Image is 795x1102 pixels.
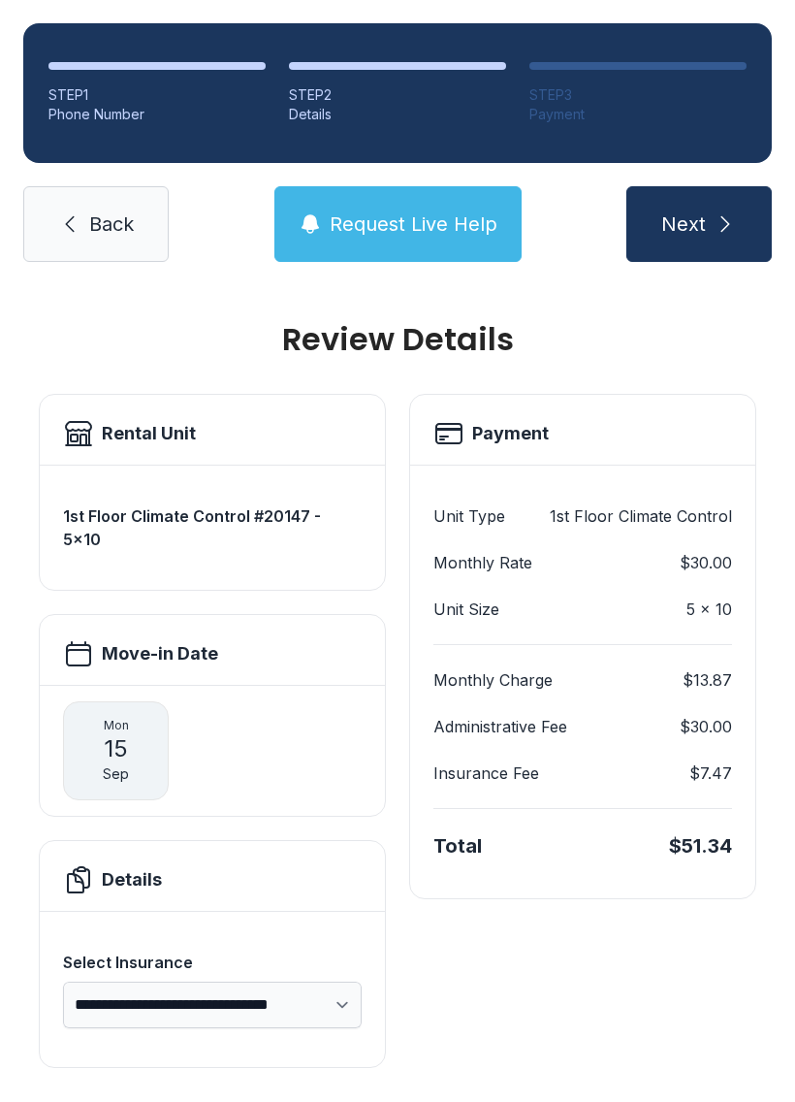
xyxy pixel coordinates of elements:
div: $51.34 [669,832,732,859]
span: Back [89,211,134,238]
span: Mon [104,718,129,733]
dd: $30.00 [680,551,732,574]
span: Request Live Help [330,211,497,238]
div: STEP 3 [529,85,747,105]
dd: 5 x 10 [686,598,732,621]
span: Sep [103,764,129,784]
h2: Payment [472,420,549,447]
dt: Insurance Fee [433,762,539,785]
div: STEP 1 [48,85,266,105]
select: Select Insurance [63,982,362,1028]
dt: Unit Size [433,598,499,621]
div: Select Insurance [63,951,362,974]
h3: 1st Floor Climate Control #20147 - 5x10 [63,504,362,551]
span: 15 [104,733,128,764]
h2: Move-in Date [102,640,218,667]
dd: $7.47 [689,762,732,785]
div: Total [433,832,482,859]
h1: Review Details [39,324,756,355]
div: STEP 2 [289,85,506,105]
div: Payment [529,105,747,124]
dt: Unit Type [433,504,505,528]
dd: $30.00 [680,715,732,738]
dd: $13.87 [683,668,732,692]
dt: Monthly Charge [433,668,553,692]
dt: Administrative Fee [433,715,567,738]
h2: Details [102,866,162,893]
h2: Rental Unit [102,420,196,447]
span: Next [661,211,706,238]
div: Phone Number [48,105,266,124]
dt: Monthly Rate [433,551,532,574]
dd: 1st Floor Climate Control [550,504,732,528]
div: Details [289,105,506,124]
